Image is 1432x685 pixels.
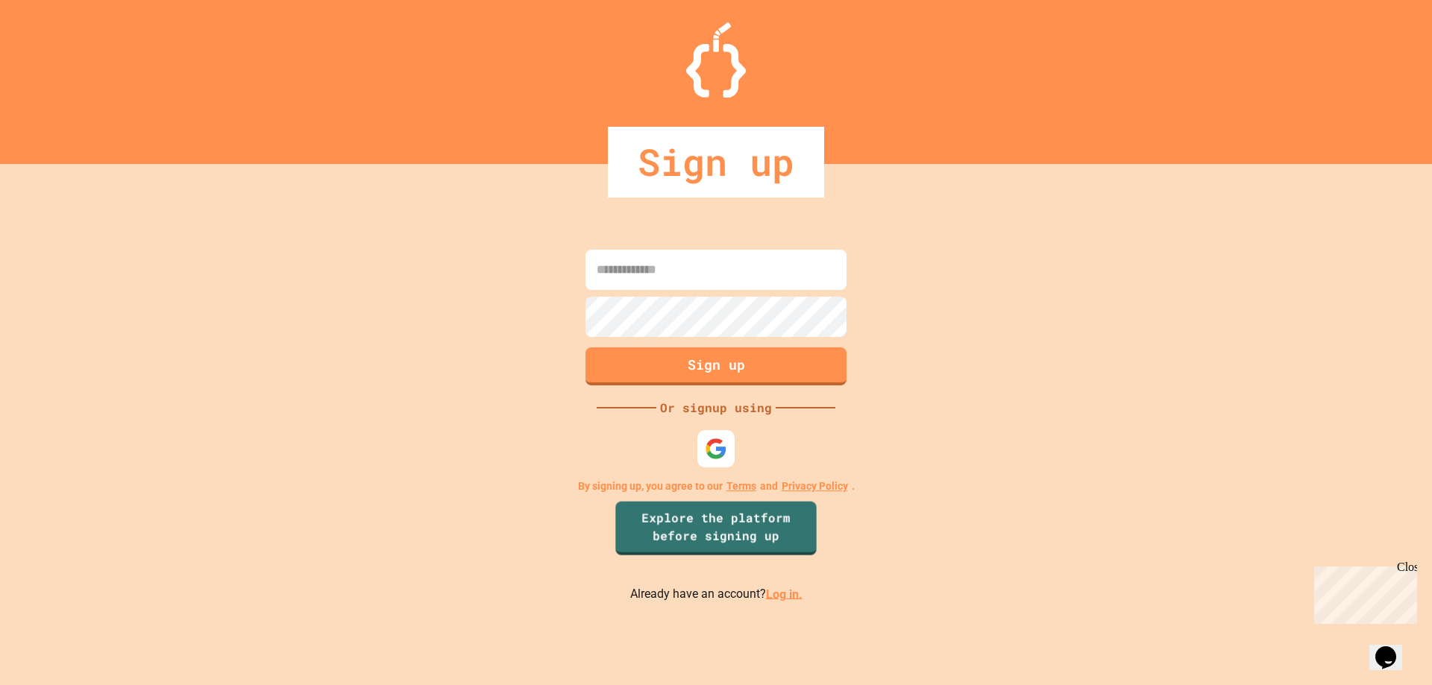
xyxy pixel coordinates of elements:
a: Terms [726,479,756,494]
p: By signing up, you agree to our and . [578,479,855,494]
img: Logo.svg [686,22,746,98]
a: Privacy Policy [782,479,848,494]
p: Already have an account? [630,585,803,604]
button: Sign up [585,347,847,385]
div: Chat with us now!Close [6,6,103,95]
iframe: chat widget [1369,625,1417,670]
iframe: chat widget [1308,561,1417,624]
a: Log in. [766,587,803,601]
div: Or signup using [656,399,776,417]
div: Sign up [608,127,824,198]
img: google-icon.svg [705,438,727,460]
a: Explore the platform before signing up [615,501,816,555]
